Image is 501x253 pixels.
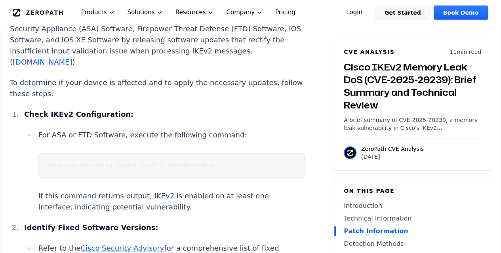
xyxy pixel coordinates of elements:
a: Introduction [344,201,481,211]
a: Technical Information [344,214,481,223]
a: Cisco Security Advisory [81,244,164,252]
p: For ASA or FTD Software, execute the following command: [38,129,305,141]
p: [DATE] [361,153,424,161]
h6: CVE Analysis [344,48,394,56]
h6: On this page [344,187,481,195]
a: Login [337,6,372,20]
p: To determine if your device is affected and to apply the necessary updates, follow these steps: [10,77,305,99]
img: ZeroPath CVE Analysis [344,146,356,159]
p: 11 min read [450,48,481,56]
a: [DOMAIN_NAME] [13,58,72,66]
p: ZeroPath CVE Analysis [361,145,424,153]
h3: Cisco IKEv2 Memory Leak DoS (CVE-2025-20239): Brief Summary and Technical Review [344,61,481,111]
a: Detection Methods [344,239,481,249]
a: Book Demo [434,6,488,20]
p: Cisco has addressed the IKEv2 Denial of Service vulnerability in their Adaptive Security Applianc... [10,12,305,68]
strong: Identify Fixed Software Versions: [24,223,158,232]
p: A brief summary of CVE-2025-20239, a memory leak vulnerability in Cisco's IKEv2 implementation af... [344,116,481,132]
strong: Check IKEv2 Configuration: [24,110,133,118]
a: Patch Information [344,226,481,236]
code: show running-config crypto ikev2 | include enable [48,162,214,169]
p: If this command returns output, IKEv2 is enabled on at least one interface, indicating potential ... [38,190,305,213]
a: Get Started [375,6,431,20]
